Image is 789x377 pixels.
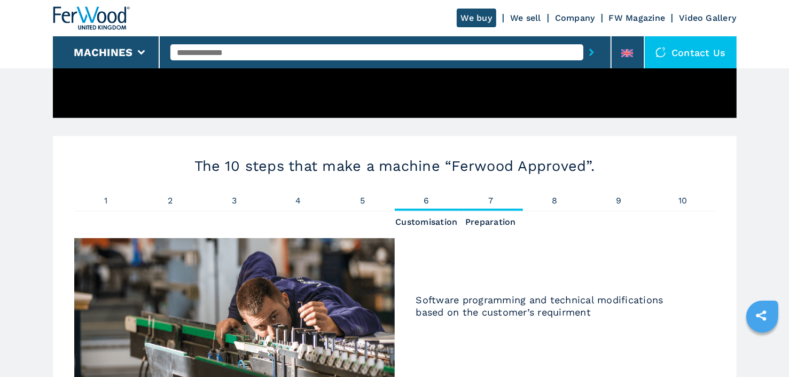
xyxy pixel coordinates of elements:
em: Preparation [459,218,523,226]
span: 4 [267,197,331,205]
span: 3 [202,197,267,205]
div: Contact us [645,36,737,68]
a: We sell [510,13,541,23]
h3: The 10 steps that make a machine “Ferwood Approved”. [138,158,651,175]
a: FW Magazine [609,13,666,23]
a: sharethis [748,302,775,329]
span: 2 [138,197,202,205]
span: 6 [395,197,459,205]
button: submit-button [583,40,600,65]
a: We buy [457,9,497,27]
span: 5 [331,197,395,205]
em: Customisation [395,218,459,226]
span: 1 [74,197,138,205]
button: Machines [74,46,132,59]
img: Ferwood [53,6,130,30]
a: Video Gallery [679,13,736,23]
img: Contact us [655,47,666,58]
span: 9 [587,197,651,205]
span: 10 [651,197,715,205]
a: Company [555,13,595,23]
p: Software programming and technical modifications based on the customer’s requirment [416,294,694,318]
span: 8 [523,197,587,205]
iframe: Chat [744,329,781,369]
span: 7 [459,197,523,205]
